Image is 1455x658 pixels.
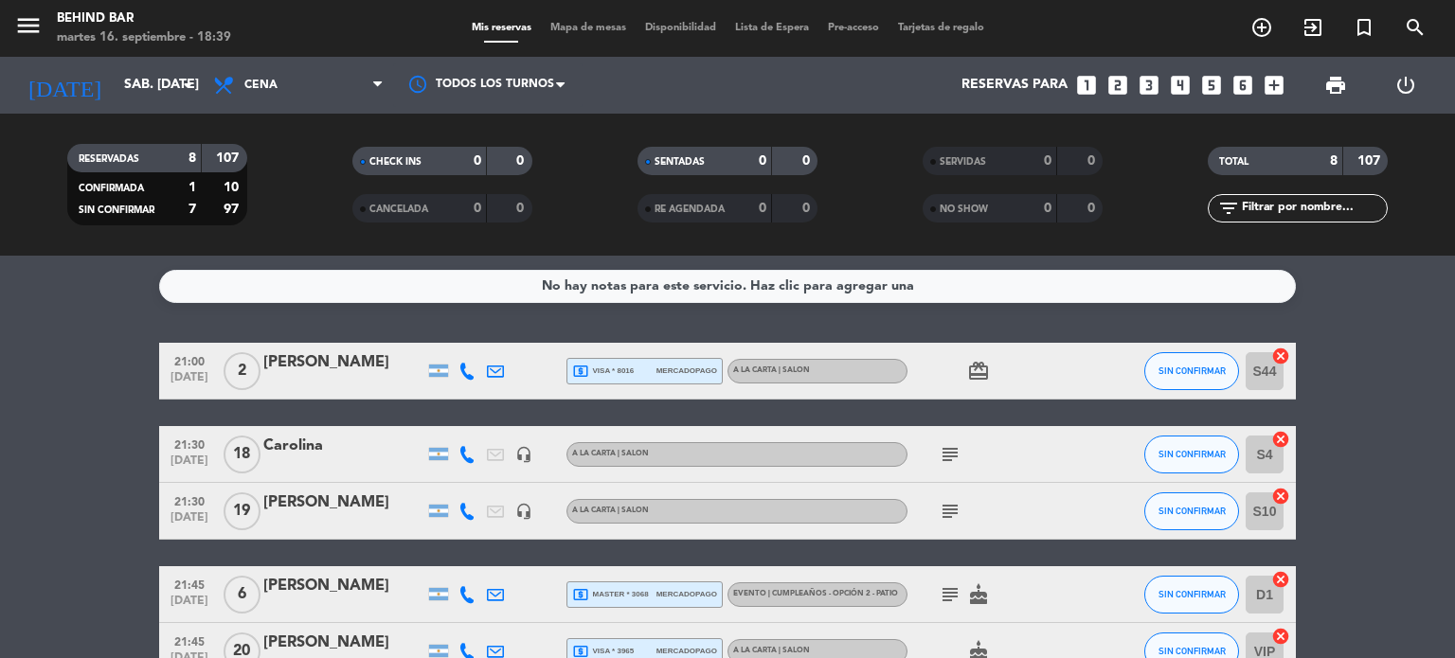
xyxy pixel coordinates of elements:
[572,363,634,380] span: visa * 8016
[1219,157,1248,167] span: TOTAL
[263,574,424,598] div: [PERSON_NAME]
[224,352,260,390] span: 2
[166,489,213,511] span: 21:30
[940,205,988,214] span: NO SHOW
[474,202,481,215] strong: 0
[263,434,424,458] div: Carolina
[189,181,196,194] strong: 1
[516,202,528,215] strong: 0
[263,631,424,655] div: [PERSON_NAME]
[1271,487,1290,506] i: cancel
[1240,198,1387,219] input: Filtrar por nombre...
[802,154,814,168] strong: 0
[967,360,990,382] i: card_giftcard
[1199,73,1224,98] i: looks_5
[1159,365,1226,376] span: SIN CONFIRMAR
[733,366,810,374] span: A LA CARTA | SALON
[14,64,115,106] i: [DATE]
[1105,73,1130,98] i: looks_two
[656,645,717,657] span: mercadopago
[939,500,961,523] i: subject
[224,492,260,530] span: 19
[57,28,231,47] div: martes 16. septiembre - 18:39
[1217,197,1240,220] i: filter_list
[1271,430,1290,449] i: cancel
[1394,74,1417,97] i: power_settings_new
[263,350,424,375] div: [PERSON_NAME]
[462,23,541,33] span: Mis reservas
[474,154,481,168] strong: 0
[515,503,532,520] i: headset_mic
[1144,492,1239,530] button: SIN CONFIRMAR
[369,157,422,167] span: CHECK INS
[572,586,649,603] span: master * 3068
[726,23,818,33] span: Lista de Espera
[166,433,213,454] span: 21:30
[1250,16,1273,39] i: add_circle_outline
[961,78,1068,93] span: Reservas para
[656,588,717,600] span: mercadopago
[572,450,649,457] span: A LA CARTA | SALON
[542,276,914,297] div: No hay notas para este servicio. Haz clic para agregar una
[166,371,213,393] span: [DATE]
[1330,154,1338,168] strong: 8
[224,203,242,216] strong: 97
[1271,627,1290,646] i: cancel
[189,203,196,216] strong: 7
[1357,154,1384,168] strong: 107
[733,590,898,597] span: EVENTO | Cumpleaños - Opción 2 - PATIO
[733,647,810,654] span: A LA CARTA | SALON
[1074,73,1099,98] i: looks_one
[572,507,649,514] span: A LA CARTA | SALON
[1137,73,1161,98] i: looks_3
[166,511,213,533] span: [DATE]
[1144,352,1239,390] button: SIN CONFIRMAR
[967,583,990,606] i: cake
[79,205,154,215] span: SIN CONFIRMAR
[572,363,589,380] i: local_atm
[189,151,196,165] strong: 8
[224,181,242,194] strong: 10
[1159,449,1226,459] span: SIN CONFIRMAR
[57,9,231,28] div: Behind Bar
[636,23,726,33] span: Disponibilidad
[166,630,213,651] span: 21:45
[1168,73,1193,98] i: looks_4
[940,157,986,167] span: SERVIDAS
[1271,570,1290,589] i: cancel
[1044,202,1051,215] strong: 0
[166,573,213,595] span: 21:45
[1324,74,1347,97] span: print
[541,23,636,33] span: Mapa de mesas
[759,202,766,215] strong: 0
[166,349,213,371] span: 21:00
[14,11,43,46] button: menu
[224,436,260,473] span: 18
[79,154,139,164] span: RESERVADAS
[1262,73,1286,98] i: add_box
[655,205,725,214] span: RE AGENDADA
[1159,646,1226,656] span: SIN CONFIRMAR
[1159,589,1226,599] span: SIN CONFIRMAR
[166,454,213,476] span: [DATE]
[1302,16,1324,39] i: exit_to_app
[224,576,260,614] span: 6
[515,446,532,463] i: headset_mic
[1371,57,1441,114] div: LOG OUT
[802,202,814,215] strong: 0
[939,443,961,466] i: subject
[1271,347,1290,365] i: cancel
[14,11,43,40] i: menu
[216,151,242,165] strong: 107
[1404,16,1427,39] i: search
[818,23,889,33] span: Pre-acceso
[1230,73,1255,98] i: looks_6
[176,74,199,97] i: arrow_drop_down
[79,184,144,193] span: CONFIRMADA
[889,23,994,33] span: Tarjetas de regalo
[1044,154,1051,168] strong: 0
[244,79,278,92] span: Cena
[1087,154,1099,168] strong: 0
[656,365,717,377] span: mercadopago
[1087,202,1099,215] strong: 0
